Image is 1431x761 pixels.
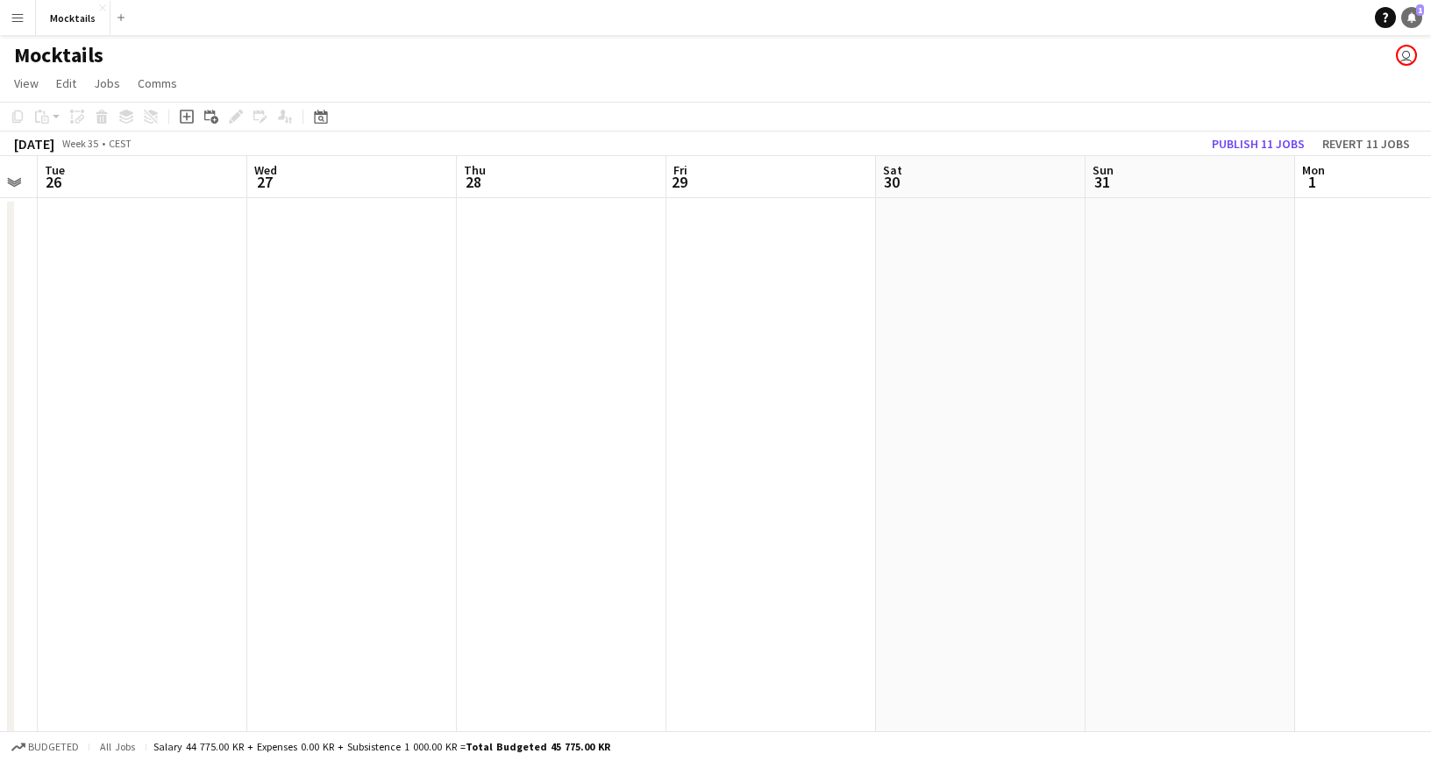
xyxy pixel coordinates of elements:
h1: Mocktails [14,42,103,68]
span: Jobs [94,75,120,91]
span: 31 [1090,172,1114,192]
a: 1 [1401,7,1422,28]
span: Sun [1093,162,1114,178]
span: Thu [464,162,486,178]
span: View [14,75,39,91]
button: Publish 11 jobs [1205,132,1312,155]
span: Edit [56,75,76,91]
a: Edit [49,72,83,95]
span: Budgeted [28,741,79,753]
div: [DATE] [14,135,54,153]
span: Sat [883,162,902,178]
div: CEST [109,137,132,150]
span: All jobs [96,740,139,753]
span: Tue [45,162,65,178]
span: Week 35 [58,137,102,150]
span: Wed [254,162,277,178]
a: Comms [131,72,184,95]
span: 28 [461,172,486,192]
button: Mocktails [36,1,110,35]
span: 30 [880,172,902,192]
a: Jobs [87,72,127,95]
span: Fri [673,162,687,178]
span: Comms [138,75,177,91]
span: 1 [1299,172,1325,192]
span: 27 [252,172,277,192]
span: 1 [1416,4,1424,16]
span: Mon [1302,162,1325,178]
span: 29 [671,172,687,192]
app-user-avatar: Hektor Pantas [1396,45,1417,66]
button: Revert 11 jobs [1315,132,1417,155]
span: Total Budgeted 45 775.00 KR [466,740,610,753]
div: Salary 44 775.00 KR + Expenses 0.00 KR + Subsistence 1 000.00 KR = [153,740,610,753]
button: Budgeted [9,737,82,757]
a: View [7,72,46,95]
span: 26 [42,172,65,192]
